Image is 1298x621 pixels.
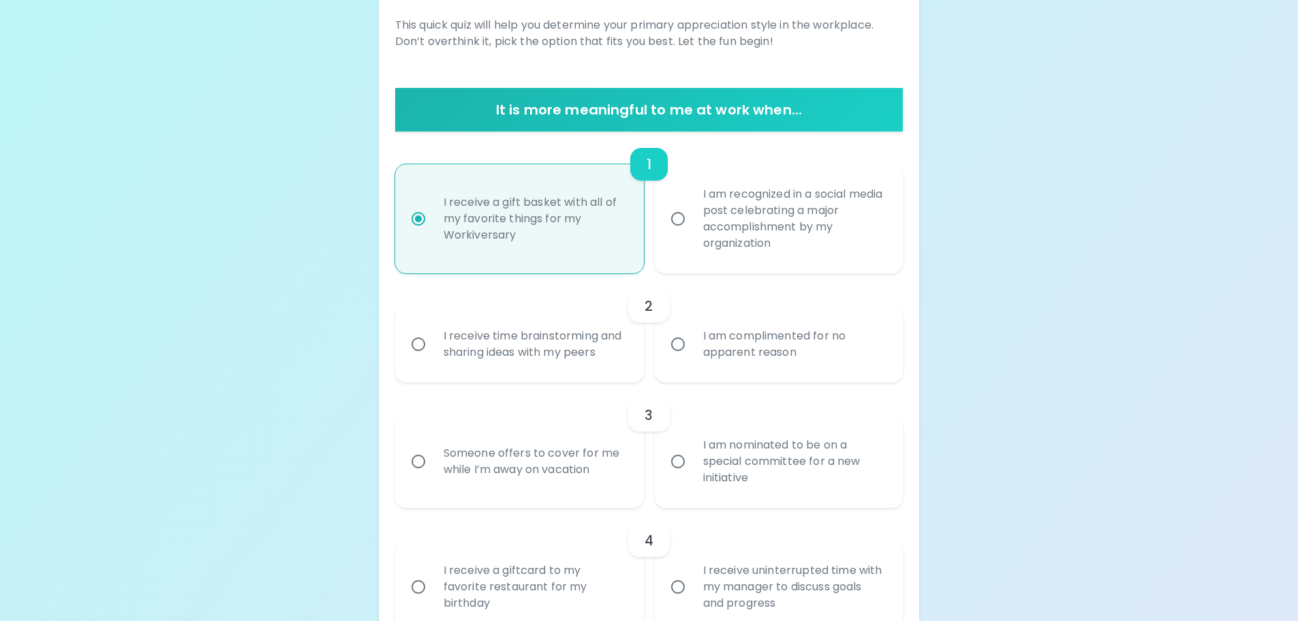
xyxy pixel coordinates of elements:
h6: 3 [645,404,653,426]
p: This quick quiz will help you determine your primary appreciation style in the workplace. Don’t o... [395,17,903,50]
div: I am recognized in a social media post celebrating a major accomplishment by my organization [692,170,896,268]
div: choice-group-check [395,132,903,273]
h6: It is more meaningful to me at work when... [401,99,898,121]
h6: 1 [647,153,651,175]
div: choice-group-check [395,382,903,508]
h6: 2 [645,295,653,317]
h6: 4 [645,530,653,551]
div: I am complimented for no apparent reason [692,312,896,377]
div: I receive time brainstorming and sharing ideas with my peers [433,312,636,377]
div: choice-group-check [395,273,903,382]
div: I am nominated to be on a special committee for a new initiative [692,421,896,502]
div: Someone offers to cover for me while I’m away on vacation [433,429,636,494]
div: I receive a gift basket with all of my favorite things for my Workiversary [433,178,636,260]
